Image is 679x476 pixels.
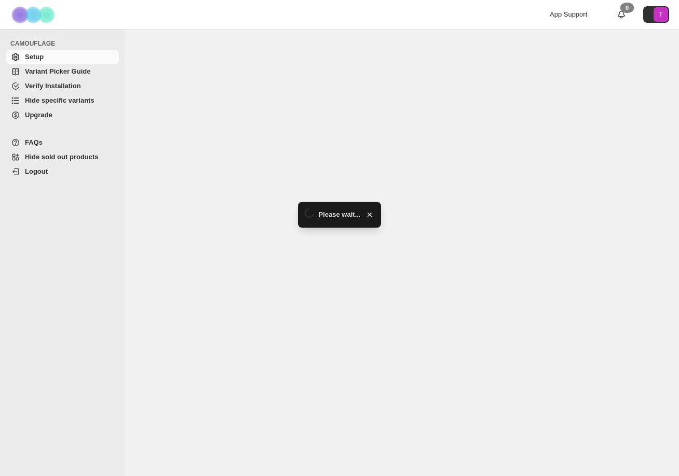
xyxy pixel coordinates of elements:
[654,7,668,22] span: Avatar with initials T
[25,82,81,90] span: Verify Installation
[25,96,94,104] span: Hide specific variants
[6,164,119,179] a: Logout
[25,138,43,146] span: FAQs
[25,53,44,61] span: Setup
[25,167,48,175] span: Logout
[659,11,663,18] text: T
[550,10,587,18] span: App Support
[25,153,99,161] span: Hide sold out products
[25,67,90,75] span: Variant Picker Guide
[6,108,119,122] a: Upgrade
[10,39,119,48] span: CAMOUFLAGE
[616,9,627,20] a: 0
[319,209,361,220] span: Please wait...
[6,64,119,79] a: Variant Picker Guide
[643,6,669,23] button: Avatar with initials T
[6,135,119,150] a: FAQs
[6,79,119,93] a: Verify Installation
[6,50,119,64] a: Setup
[6,93,119,108] a: Hide specific variants
[620,3,634,13] div: 0
[6,150,119,164] a: Hide sold out products
[8,1,60,29] img: Camouflage
[25,111,52,119] span: Upgrade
